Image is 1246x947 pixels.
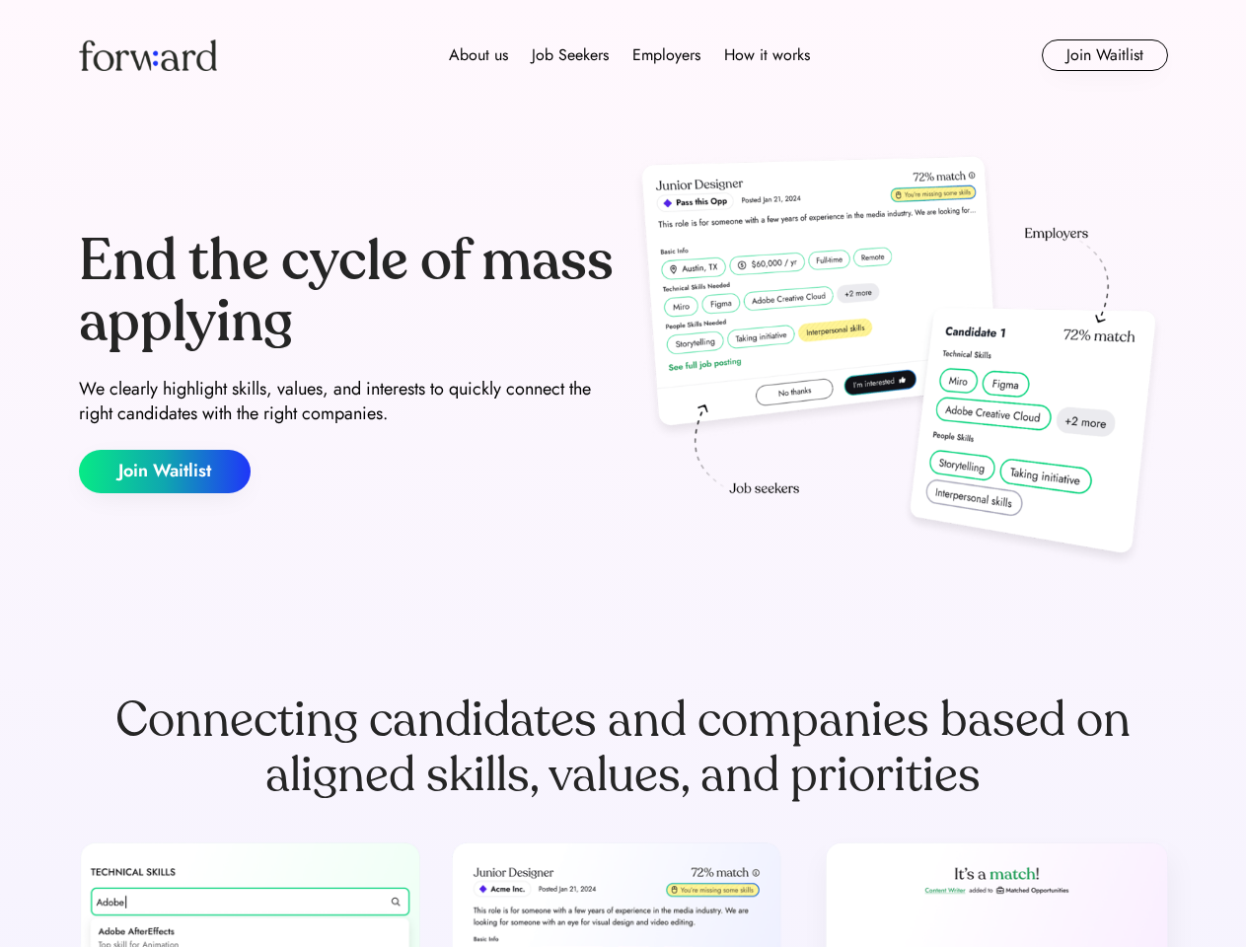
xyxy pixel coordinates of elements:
div: Job Seekers [532,43,609,67]
button: Join Waitlist [79,450,251,493]
div: How it works [724,43,810,67]
div: Employers [632,43,700,67]
img: Forward logo [79,39,217,71]
div: End the cycle of mass applying [79,231,616,352]
div: Connecting candidates and companies based on aligned skills, values, and priorities [79,692,1168,803]
div: We clearly highlight skills, values, and interests to quickly connect the right candidates with t... [79,377,616,426]
button: Join Waitlist [1042,39,1168,71]
img: hero-image.png [631,150,1168,574]
div: About us [449,43,508,67]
